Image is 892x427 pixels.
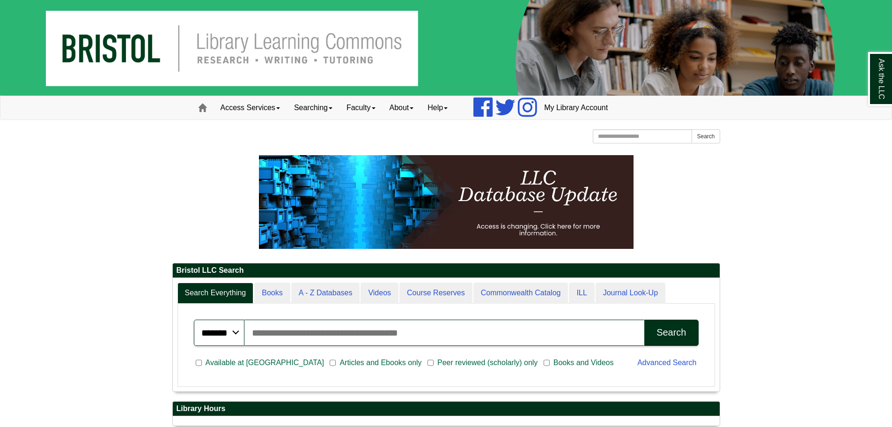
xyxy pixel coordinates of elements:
[291,283,360,304] a: A - Z Databases
[259,155,634,249] img: HTML tutorial
[361,283,398,304] a: Videos
[214,96,287,120] a: Access Services
[339,96,383,120] a: Faculty
[383,96,421,120] a: About
[428,359,434,367] input: Peer reviewed (scholarly) only
[330,359,336,367] input: Articles and Ebooks only
[254,283,290,304] a: Books
[473,283,568,304] a: Commonwealth Catalog
[173,263,720,278] h2: Bristol LLC Search
[644,320,698,346] button: Search
[537,96,615,120] a: My Library Account
[420,96,455,120] a: Help
[544,359,550,367] input: Books and Videos
[596,283,665,304] a: Journal Look-Up
[177,283,254,304] a: Search Everything
[637,359,696,367] a: Advanced Search
[287,96,339,120] a: Searching
[202,357,328,368] span: Available at [GEOGRAPHIC_DATA]
[196,359,202,367] input: Available at [GEOGRAPHIC_DATA]
[434,357,541,368] span: Peer reviewed (scholarly) only
[692,129,720,143] button: Search
[336,357,425,368] span: Articles and Ebooks only
[173,402,720,416] h2: Library Hours
[569,283,594,304] a: ILL
[656,327,686,338] div: Search
[550,357,618,368] span: Books and Videos
[399,283,472,304] a: Course Reserves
